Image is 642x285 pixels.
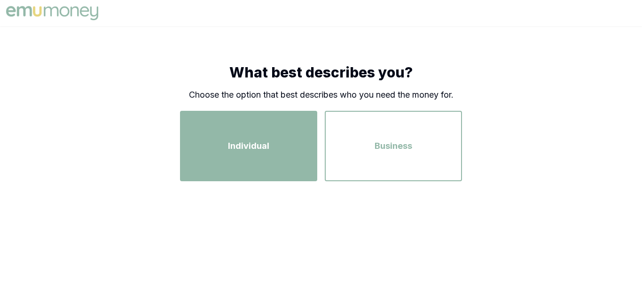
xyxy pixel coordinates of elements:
[180,64,462,81] h1: What best describes you?
[325,141,462,151] a: Business
[180,111,317,181] button: Individual
[325,111,462,181] button: Business
[375,139,412,153] span: Business
[180,88,462,101] p: Choose the option that best describes who you need the money for.
[228,139,269,153] span: Individual
[4,4,101,23] img: Emu Money
[180,141,317,151] a: Individual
